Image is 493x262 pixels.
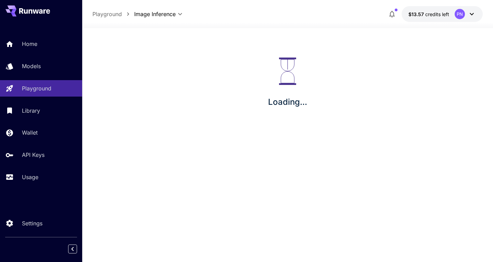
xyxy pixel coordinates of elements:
[455,9,465,19] div: PN
[22,84,51,92] p: Playground
[22,40,37,48] p: Home
[73,243,82,255] div: Collapse sidebar
[22,62,41,70] p: Models
[402,6,483,22] button: $13.57389PN
[408,11,449,18] div: $13.57389
[22,219,42,227] p: Settings
[68,245,77,253] button: Collapse sidebar
[408,11,425,17] span: $13.57
[92,10,122,18] a: Playground
[425,11,449,17] span: credits left
[134,10,176,18] span: Image Inference
[22,107,40,115] p: Library
[22,128,38,137] p: Wallet
[268,96,307,108] p: Loading...
[22,151,45,159] p: API Keys
[22,173,38,181] p: Usage
[92,10,134,18] nav: breadcrumb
